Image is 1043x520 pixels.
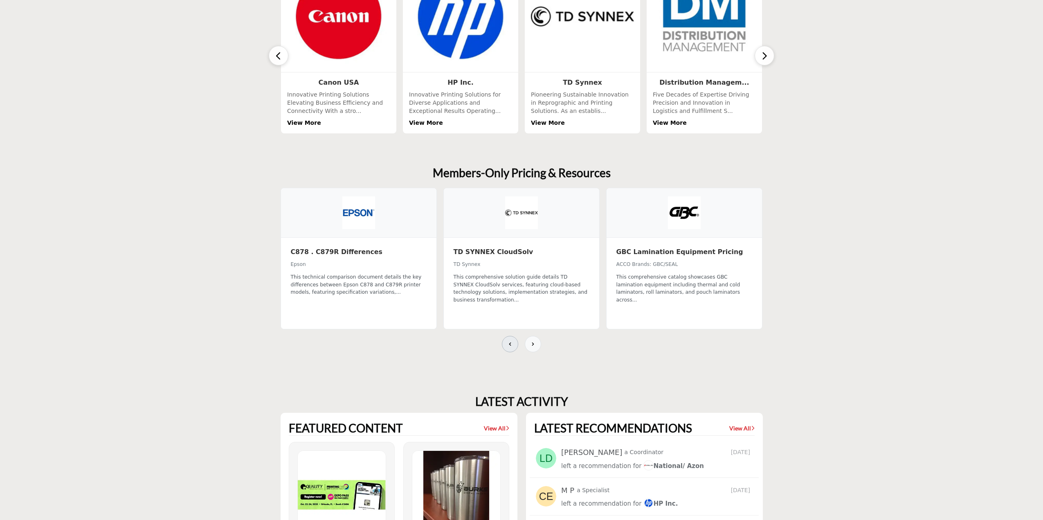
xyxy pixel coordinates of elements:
[729,424,755,432] a: View All
[643,461,704,471] a: imageNational/ Azon
[643,499,678,509] a: imageHP Inc.
[659,79,749,86] a: Distribution Managem...
[454,248,589,260] a: TD SYNNEX CloudSolv
[561,462,641,470] span: left a recommendation for
[291,248,427,260] a: C878 . C879R Differences
[643,460,654,470] img: image
[342,196,375,229] img: Epson
[563,79,602,86] a: TD Synnex
[484,424,509,432] a: View All
[287,119,321,126] a: View More
[731,486,753,495] span: [DATE]
[534,421,692,435] h2: LATEST RECOMMENDATIONS
[577,486,609,495] p: a Specialist
[291,248,427,257] h3: C878 . C879R Differences
[447,79,474,86] a: HP Inc.
[561,486,575,495] h5: M P
[653,91,756,127] div: Five Decades of Expertise Driving Precision and Innovation in Logistics and Fulfillment S...
[731,448,753,457] span: [DATE]
[536,448,556,468] img: avtar-image
[616,248,752,260] a: GBC Lamination Equipment Pricing
[561,448,623,457] h5: [PERSON_NAME]
[454,248,589,257] h3: TD SYNNEX CloudSolv
[319,79,359,86] a: Canon USA
[531,91,634,127] div: Pioneering Sustainable Innovation in Reprographic and Printing Solutions. As an establis...
[616,248,752,257] h3: GBC Lamination Equipment Pricing
[668,196,701,229] img: ACCO Brands: GBC/SEAL
[643,498,654,508] img: image
[287,91,390,127] div: Innovative Printing Solutions Elevating Business Efficiency and Connectivity With a stro...
[653,119,687,126] a: View More
[561,500,641,507] span: left a recommendation for
[409,91,512,127] div: Innovative Printing Solutions for Diverse Applications and Exceptional Results Operating...
[409,119,443,126] a: View More
[531,119,565,126] a: View More
[291,261,306,267] span: Epson
[433,166,611,180] h2: Members-Only Pricing & Resources
[289,421,403,435] h2: FEATURED CONTENT
[291,273,427,296] div: This technical comparison document details the key differences between Epson C878 and C879R print...
[536,486,556,506] img: avtar-image
[505,196,538,229] img: TD Synnex
[643,500,678,507] span: HP Inc.
[616,273,752,304] div: This comprehensive catalog showcases GBC lamination equipment including thermal and cold laminato...
[454,261,481,267] span: TD Synnex
[475,395,568,409] h2: LATEST ACTIVITY
[625,448,663,457] p: a Coordinator
[616,261,678,267] span: ACCO Brands: GBC/SEAL
[454,273,589,304] div: This comprehensive solution guide details TD SYNNEX CloudSolv services, featuring cloud-based tec...
[643,462,704,470] span: National/ Azon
